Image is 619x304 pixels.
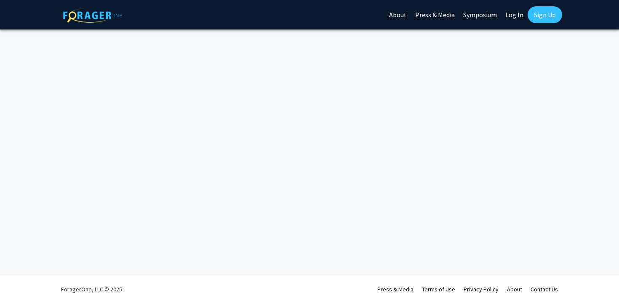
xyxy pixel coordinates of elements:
div: ForagerOne, LLC © 2025 [61,275,122,304]
a: About [507,285,522,293]
a: Press & Media [377,285,414,293]
a: Sign Up [528,6,562,23]
a: Contact Us [531,285,558,293]
a: Terms of Use [422,285,455,293]
img: ForagerOne Logo [63,8,122,23]
a: Privacy Policy [464,285,499,293]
